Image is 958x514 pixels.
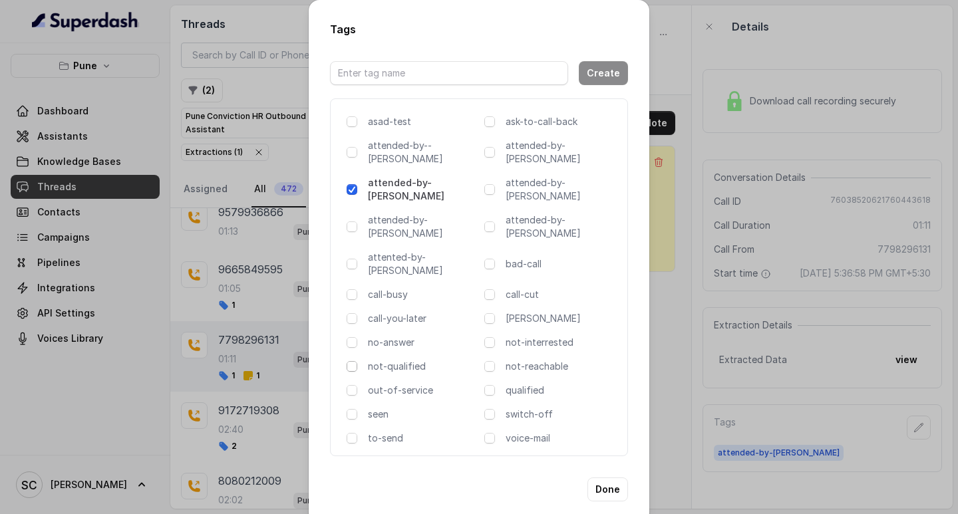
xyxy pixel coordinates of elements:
[368,408,479,421] p: seen
[587,477,628,501] button: Done
[506,408,617,421] p: switch-off
[368,288,479,301] p: call-busy
[368,115,474,128] p: asad-test
[368,312,479,325] p: call-you-later
[368,360,479,373] p: not-qualified
[506,384,617,397] p: qualified
[368,139,479,166] p: attended-by--[PERSON_NAME]
[368,251,479,277] p: attented-by-[PERSON_NAME]
[368,213,479,240] p: attended-by-[PERSON_NAME]
[368,384,479,397] p: out-of-service
[506,336,617,349] p: not-interrested
[368,176,479,203] p: attended-by-[PERSON_NAME]
[368,432,479,445] p: to-send
[368,336,479,349] p: no-answer
[506,115,617,128] p: ask-to-call-back
[506,213,617,240] p: attended-by-[PERSON_NAME]
[506,257,617,271] p: bad-call
[506,139,617,166] p: attended-by-[PERSON_NAME]
[330,61,568,85] input: Enter tag name
[506,288,617,301] p: call-cut
[506,176,617,203] p: attended-by-[PERSON_NAME]
[506,360,617,373] p: not-reachable
[506,432,617,445] p: voice-mail
[506,312,617,325] p: [PERSON_NAME]
[330,21,628,37] h2: Tags
[579,61,628,85] button: Create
